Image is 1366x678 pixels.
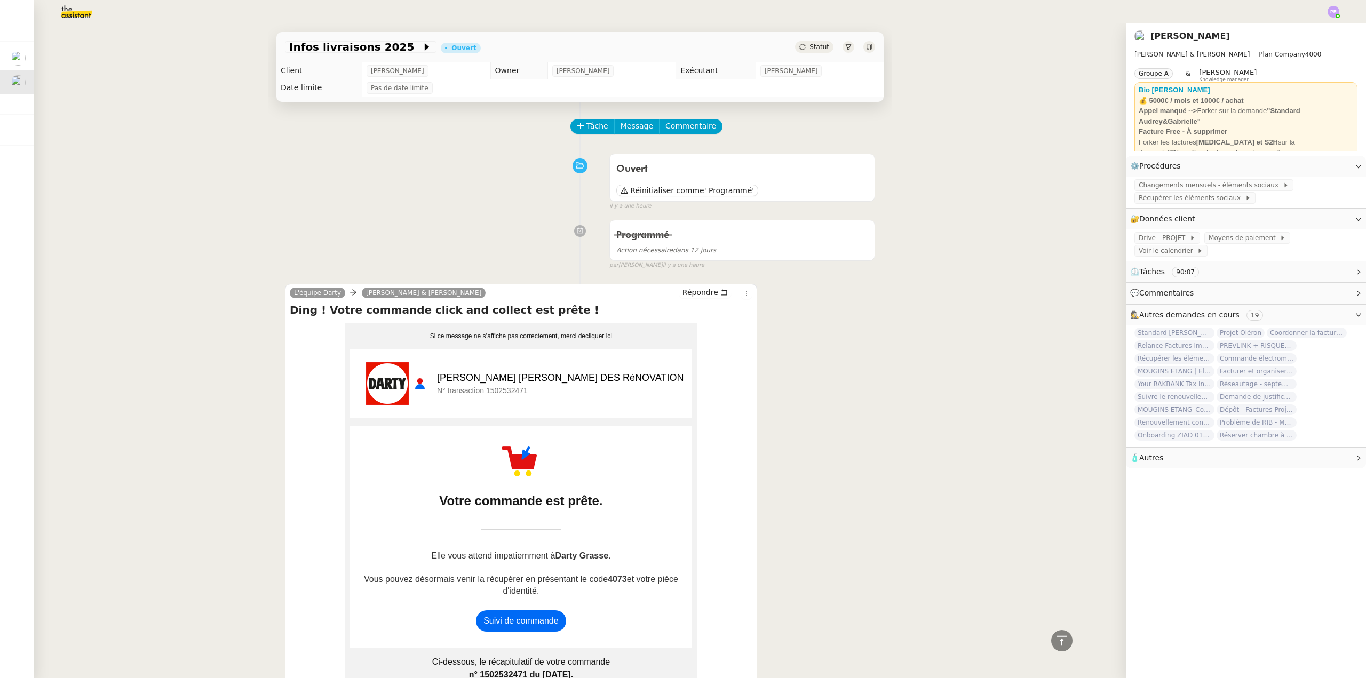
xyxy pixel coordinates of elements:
[1217,353,1297,364] span: Commande électroménagers Boulanger - PROJET OLERON
[11,51,26,66] img: users%2FQNmrJKjvCnhZ9wRJPnUNc9lj8eE3%2Favatar%2F5ca36b56-0364-45de-a850-26ae83da85f1
[585,332,612,340] a: cliquer ici
[609,261,704,270] small: [PERSON_NAME]
[1267,328,1347,338] span: Coordonner la facturation à [GEOGRAPHIC_DATA]
[1139,289,1194,297] span: Commentaires
[1139,137,1353,158] div: Forker les factures sur la demande
[362,288,486,298] a: [PERSON_NAME] & [PERSON_NAME]
[290,302,752,317] h4: Ding ! Votre commande click and collect est prête !
[1168,148,1281,156] strong: "Réception factures fournisseurs"
[676,62,756,79] td: Exécutant
[1134,68,1173,79] nz-tag: Groupe A
[1139,310,1240,319] span: Autres demandes en cours
[1126,283,1366,304] div: 💬Commentaires
[1134,328,1214,338] span: Standard [PERSON_NAME]
[1134,51,1250,58] span: [PERSON_NAME] & [PERSON_NAME]
[1134,417,1214,428] span: Renouvellement contrat Opale STOCCO
[1130,267,1208,276] span: ⏲️
[1130,310,1267,319] span: 🕵️
[1328,6,1339,18] img: svg
[1139,127,1227,135] strong: Facture Free - À supprimer
[490,62,547,79] td: Owner
[1139,233,1189,243] span: Drive - PROJET
[1134,30,1146,42] img: users%2FfjlNmCTkLiVoA3HQjY3GA5JXGxb2%2Favatar%2Fstarofservice_97480retdsc0392.png
[1139,214,1195,223] span: Données client
[1134,404,1214,415] span: MOUGINS ETANG_Commande luminaires et miroirs
[609,261,618,270] span: par
[621,120,653,132] span: Message
[665,120,716,132] span: Commentaire
[1134,430,1214,441] span: Onboarding ZIAD 01/09
[616,246,673,254] span: Action nécessaire
[1126,305,1366,325] div: 🕵️Autres demandes en cours 19
[1217,328,1265,338] span: Projet Oléron
[1139,86,1210,94] a: Bio [PERSON_NAME]
[1139,193,1245,203] span: Récupérer les éléments sociaux
[371,83,428,93] span: Pas de date limite
[1139,107,1197,115] strong: Appel manqué -->
[616,185,758,196] button: Réinitialiser comme' Programmé'
[616,230,669,240] span: Programmé
[1139,97,1244,105] strong: 💰 5000€ / mois et 1000€ / achat
[1199,68,1257,82] app-user-label: Knowledge manager
[1217,392,1297,402] span: Demande de justificatifs Pennylane - septembre 2025
[1199,77,1249,83] span: Knowledge manager
[1130,160,1186,172] span: ⚙️
[502,442,540,481] img: Colis caddie
[1150,31,1230,41] a: [PERSON_NAME]
[614,119,660,134] button: Message
[1217,379,1297,389] span: Réseautage - septembre 2025
[1217,404,1297,415] span: Dépôt - Factures Projets
[1139,267,1165,276] span: Tâches
[704,185,754,196] span: ' Programmé'
[1196,138,1278,146] strong: [MEDICAL_DATA] et S2H
[1139,180,1283,190] span: Changements mensuels - éléments sociaux
[570,119,615,134] button: Tâche
[1126,261,1366,282] div: ⏲️Tâches 90:07
[451,45,476,51] div: Ouvert
[616,164,648,174] span: Ouvert
[290,288,345,298] a: L'équipe Darty
[1199,68,1257,76] span: [PERSON_NAME]
[1259,51,1305,58] span: Plan Company
[361,550,681,597] td: Elle vous attend impatiemment à .​ Vous pouvez désormais venir la récupérer en présentant le code...
[350,323,692,349] td: Si ce message ne s’affiche pas correctement, merci de
[1126,156,1366,177] div: ⚙️Procédures
[682,287,718,298] span: Répondre
[1126,448,1366,468] div: 🧴Autres
[630,185,704,196] span: Réinitialiser comme
[289,42,422,52] span: Infos livraisons 2025
[1305,51,1322,58] span: 4000
[663,261,704,270] span: il y a une heure
[1139,245,1197,256] span: Voir le calendrier
[1139,106,1353,126] div: Forker sur la demande
[361,481,681,521] span: Votre commande est prête.
[1134,353,1214,364] span: Récupérer les éléments sociaux - Septembre 2025
[1139,107,1300,125] strong: "Standard Audrey&Gabrielle"
[609,202,651,211] span: il y a une heure
[1217,430,1297,441] span: Réserver chambre à [GEOGRAPHIC_DATA] // WESTIN
[608,575,627,584] span: 4073
[809,43,829,51] span: Statut
[371,66,424,76] span: [PERSON_NAME]
[1246,310,1263,321] nz-tag: 19
[1139,453,1163,462] span: Autres
[276,62,362,79] td: Client
[1217,366,1297,377] span: Facturer et organiser les factures dans le drive
[616,246,716,254] span: dans 12 jours
[1134,379,1214,389] span: Your RAKBANK Tax Invoice / Tax Credit Note
[1130,453,1163,462] span: 🧴
[276,79,362,97] td: Date limite
[1126,209,1366,229] div: 🔐Données client
[765,66,818,76] span: [PERSON_NAME]
[476,610,566,632] a: Suivi de commande
[579,551,608,560] span: Grasse
[555,551,577,560] span: Darty
[1217,417,1297,428] span: Problème de RIB - MATELAS FRANCAIS
[1172,267,1199,277] nz-tag: 90:07
[557,66,610,76] span: [PERSON_NAME]
[659,119,722,134] button: Commentaire
[1209,233,1280,243] span: Moyens de paiement
[1134,392,1214,402] span: Suivre le renouvellement produit Trimble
